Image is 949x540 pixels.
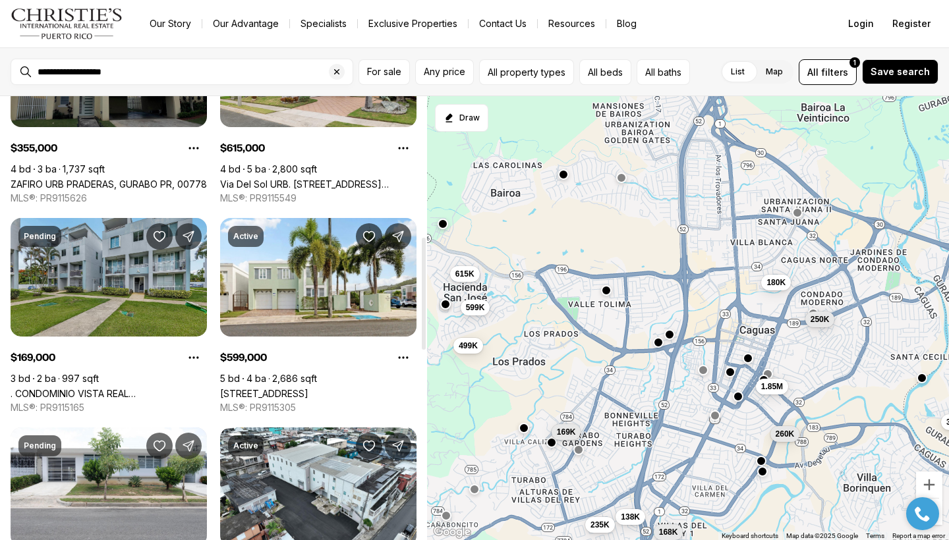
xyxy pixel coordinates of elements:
[233,441,258,451] p: Active
[24,231,56,242] p: Pending
[359,59,410,85] button: For sale
[181,344,207,371] button: Property options
[356,223,382,250] button: Save Property: 110 LA ESTANCIA
[786,532,858,539] span: Map data ©2025 Google
[853,57,856,68] span: 1
[538,14,606,33] a: Resources
[175,433,202,459] button: Share Property
[24,441,56,451] p: Pending
[11,8,123,40] img: logo
[356,433,382,459] button: Save Property: 33 AV RAFAEL CORDERO #110
[469,14,537,33] button: Contact Us
[466,302,485,312] span: 599K
[840,11,882,37] button: Login
[590,520,610,530] span: 235K
[175,223,202,250] button: Share Property
[799,59,857,85] button: Allfilters1
[755,60,793,84] label: Map
[139,14,202,33] a: Our Story
[11,178,207,190] a: ZAFIRO URB PRADERAS, GURABO PR, 00778
[455,268,474,279] span: 615K
[453,338,483,354] button: 499K
[358,14,468,33] a: Exclusive Properties
[329,59,353,84] button: Clear search input
[233,231,258,242] p: Active
[220,178,417,190] a: Via Del Sol URB. HACIENDA SAN JOSE #64, CAGUAS PR, 00727
[811,314,830,325] span: 250K
[579,59,631,85] button: All beds
[770,425,800,441] button: 260K
[390,135,417,161] button: Property options
[916,472,942,498] button: Zoom in
[385,433,411,459] button: Share Property
[761,275,791,290] button: 180K
[659,526,678,537] span: 168K
[146,433,173,459] button: Save Property: 89 CALLE NEPTUNO
[756,379,788,394] button: 1.85M
[766,277,786,288] span: 180K
[606,14,647,33] a: Blog
[776,428,795,439] span: 260K
[424,67,465,77] span: Any price
[862,59,938,84] button: Save search
[585,517,615,533] button: 235K
[450,265,480,281] button: 615K
[557,427,576,437] span: 169K
[181,135,207,161] button: Property options
[821,65,848,79] span: filters
[390,344,417,371] button: Property options
[220,388,308,399] a: 110 LA ESTANCIA, CAGUAS PR, 00727
[866,532,884,539] a: Terms (opens in new tab)
[871,67,930,77] span: Save search
[884,11,938,37] button: Register
[435,104,488,132] button: Start drawing
[146,223,173,250] button: Save Property: . CONDOMINIO VISTA REAL 1 #A-107
[805,311,835,327] button: 250K
[616,509,645,525] button: 138K
[415,59,474,85] button: Any price
[479,59,574,85] button: All property types
[848,18,874,29] span: Login
[807,65,819,79] span: All
[552,424,581,440] button: 169K
[654,524,683,539] button: 168K
[761,381,783,392] span: 1.85M
[621,512,640,522] span: 138K
[720,60,755,84] label: List
[290,14,357,33] a: Specialists
[385,223,411,250] button: Share Property
[461,299,490,315] button: 599K
[637,59,690,85] button: All baths
[892,532,945,539] a: Report a map error
[459,340,478,351] span: 499K
[11,388,207,399] a: . CONDOMINIO VISTA REAL 1 #A-107, CAGUAS PR, 00725
[202,14,289,33] a: Our Advantage
[367,67,401,77] span: For sale
[892,18,931,29] span: Register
